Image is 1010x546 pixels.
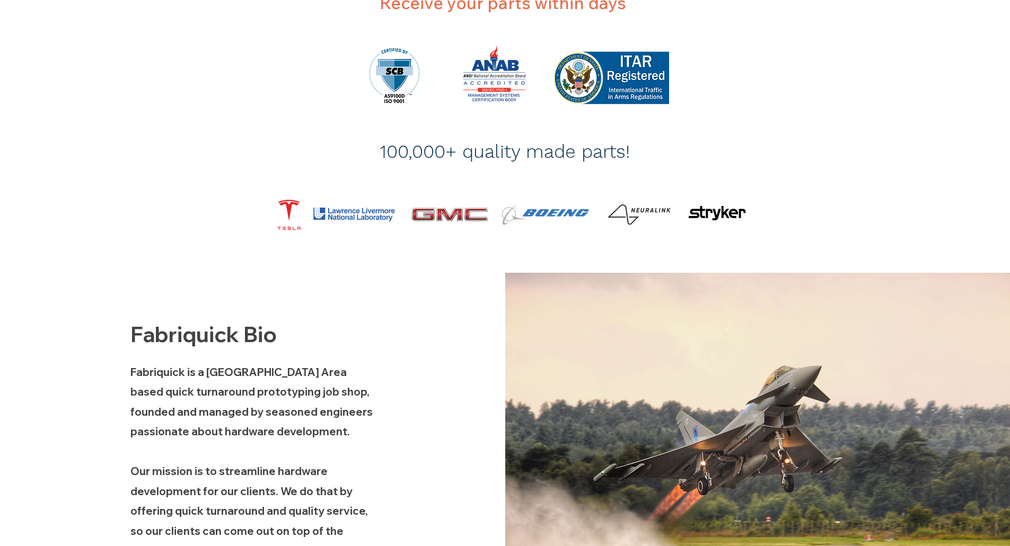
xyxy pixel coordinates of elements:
img: AS9100D and ISO 9001 Mark.png [370,48,419,104]
img: Stryker_Corporation-Logo.wine.png [680,189,754,238]
img: 58ee8d113545163ec1942cd3.png [499,203,591,227]
span: 100,000+ quality made parts! [380,140,630,163]
img: ITAR Registered.png [554,51,669,104]
span: Fabriquick Bio [130,321,277,347]
img: Neuralink_Logo.png [608,204,671,225]
img: ANAB-MS-CB-3C.png [459,43,531,104]
img: LLNL-logo.png [313,207,396,222]
img: Tesla,_Inc.-Logo.wine.png [255,192,323,237]
img: gmc-logo.png [406,202,493,227]
span: Fabriquick is a [GEOGRAPHIC_DATA] Area based quick turnaround prototyping job shop, founded and m... [130,365,373,438]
